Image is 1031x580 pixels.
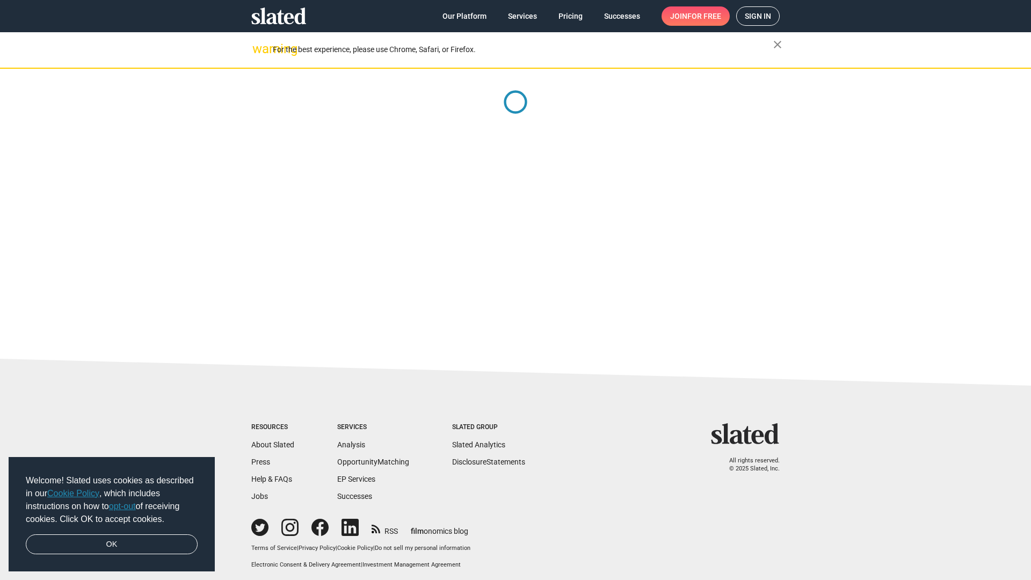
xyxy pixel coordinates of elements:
[337,423,409,432] div: Services
[452,458,525,466] a: DisclosureStatements
[452,440,505,449] a: Slated Analytics
[251,423,294,432] div: Resources
[26,474,198,526] span: Welcome! Slated uses cookies as described in our , which includes instructions on how to of recei...
[442,6,487,26] span: Our Platform
[337,440,365,449] a: Analysis
[109,502,136,511] a: opt-out
[499,6,546,26] a: Services
[411,527,424,535] span: film
[251,440,294,449] a: About Slated
[452,423,525,432] div: Slated Group
[251,545,297,552] a: Terms of Service
[745,7,771,25] span: Sign in
[687,6,721,26] span: for free
[771,38,784,51] mat-icon: close
[273,42,773,57] div: For the best experience, please use Chrome, Safari, or Firefox.
[251,492,268,501] a: Jobs
[718,457,780,473] p: All rights reserved. © 2025 Slated, Inc.
[251,561,361,568] a: Electronic Consent & Delivery Agreement
[337,475,375,483] a: EP Services
[508,6,537,26] span: Services
[336,545,337,552] span: |
[372,520,398,536] a: RSS
[662,6,730,26] a: Joinfor free
[337,458,409,466] a: OpportunityMatching
[375,545,470,553] button: Do not sell my personal information
[604,6,640,26] span: Successes
[297,545,299,552] span: |
[337,545,373,552] a: Cookie Policy
[670,6,721,26] span: Join
[411,518,468,536] a: filmonomics blog
[373,545,375,552] span: |
[251,475,292,483] a: Help & FAQs
[252,42,265,55] mat-icon: warning
[337,492,372,501] a: Successes
[9,457,215,572] div: cookieconsent
[736,6,780,26] a: Sign in
[596,6,649,26] a: Successes
[550,6,591,26] a: Pricing
[26,534,198,555] a: dismiss cookie message
[299,545,336,552] a: Privacy Policy
[362,561,461,568] a: Investment Management Agreement
[434,6,495,26] a: Our Platform
[251,458,270,466] a: Press
[558,6,583,26] span: Pricing
[47,489,99,498] a: Cookie Policy
[361,561,362,568] span: |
